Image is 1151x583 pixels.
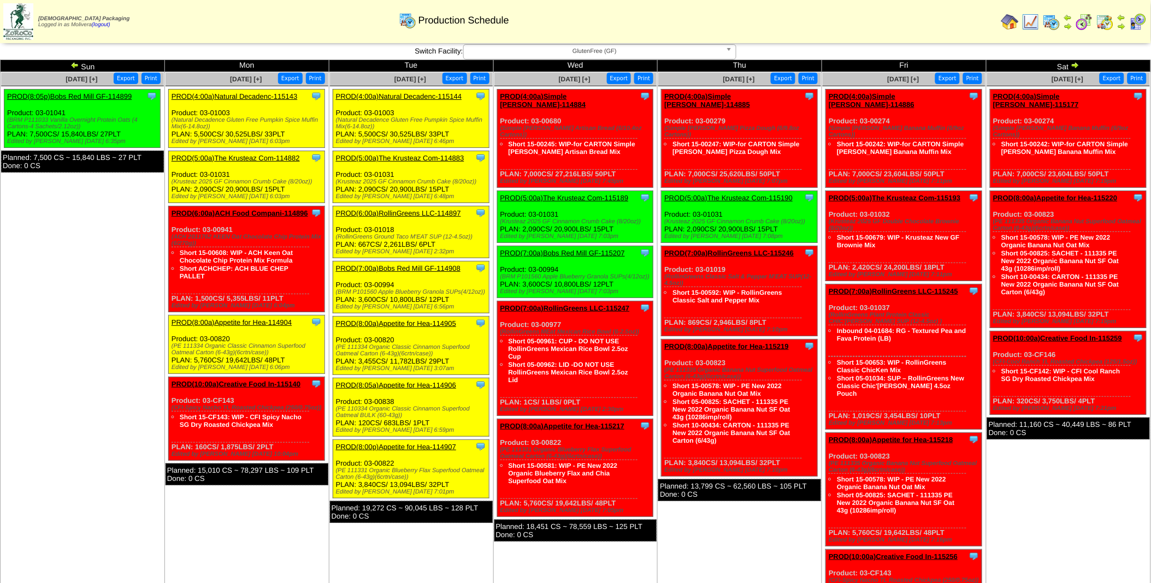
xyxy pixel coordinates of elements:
img: Tooltip [475,263,486,273]
div: Edited by [PERSON_NAME] [DATE] 2:32pm [336,248,489,255]
img: Tooltip [804,341,815,352]
a: PROD(5:00a)The Krusteaz Com-115189 [500,194,629,202]
a: PROD(8:00a)Appetite for Hea-114904 [172,318,292,326]
td: Thu [658,60,822,72]
div: (Krusteaz 2025 GF Cinnamon Crumb Cake (8/20oz)) [172,179,324,185]
div: Edited by [PERSON_NAME] [DATE] 6:03pm [172,193,324,200]
a: (logout) [92,22,110,28]
div: Product: 03-01018 PLAN: 667CS / 2,261LBS / 6PLT [333,206,489,258]
td: Sat [987,60,1151,72]
div: Planned: 13,799 CS ~ 62,560 LBS ~ 105 PLT Done: 0 CS [658,479,821,501]
div: Product: 03-CF146 PLAN: 320CS / 3,750LBS / 4PLT [990,331,1147,415]
div: Planned: 18,451 CS ~ 78,559 LBS ~ 125 PLT Done: 0 CS [494,520,657,542]
a: PROD(10:00a)Creative Food In-115140 [172,380,300,388]
div: (RollinGreens Ground Taco M'EAT SUP (12-4.5oz)) [336,234,489,240]
div: (PE 111335 Organic Banana Nut Superfood Oatmeal Carton (6-43g)(6crtn/case)) [993,218,1146,231]
div: Edited by [PERSON_NAME] [DATE] 6:59pm [336,427,489,433]
a: Short 05-00825: SACHET - 111335 PE New 2022 Organic Banana Nut SF Oat 43g (10286imp/roll) [672,398,790,421]
a: Short 15-00581: WIP - PE New 2022 Organic Blueberry Flax and Chia Superfood Oat Mix [509,462,618,485]
img: Tooltip [475,152,486,163]
a: [DATE] [+] [723,75,755,83]
div: (Krusteaz 2025 GF Cinnamon Crumb Cake (8/20oz)) [500,218,653,225]
div: (Simple [PERSON_NAME] Banana Muffin (6/9oz Cartons)) [993,125,1146,138]
div: (Simple [PERSON_NAME] Banana Muffin (6/9oz Cartons)) [829,125,982,138]
div: Product: 03-00822 PLAN: 5,760CS / 19,642LBS / 48PLT [497,419,653,517]
img: zoroco-logo-small.webp [3,3,33,40]
a: Inbound 04-01684: RG - Textured Pea and Fava Protein (LB) [837,327,966,342]
img: Tooltip [804,247,815,258]
img: arrowleft.gif [1117,13,1126,22]
img: Tooltip [311,317,322,328]
img: Tooltip [475,441,486,452]
div: Product: 03-01031 PLAN: 2,090CS / 20,900LBS / 15PLT [333,151,489,203]
a: Short 15-CF142: WIP - CFI Cool Ranch SG Dry Roasted Chickpea Mix [1001,367,1120,383]
button: Print [141,73,161,84]
div: (BRM P101560 Apple Blueberry Granola SUPs(4/12oz)) [336,289,489,295]
div: Product: 03-01032 PLAN: 2,420CS / 24,200LBS / 18PLT [826,191,982,281]
img: calendarinout.gif [1096,13,1114,31]
img: Tooltip [640,302,651,313]
a: Short 05-00825: SACHET - 111335 PE New 2022 Organic Banana Nut SF Oat 43g (10286imp/roll) [837,491,954,514]
div: Product: 03-00822 PLAN: 3,840CS / 13,094LBS / 32PLT [333,440,489,498]
img: arrowright.gif [1064,22,1072,31]
button: Export [114,73,138,84]
a: PROD(5:00a)The Krusteaz Com-114882 [172,154,300,162]
div: (PE 110334 Organic Classic Cinnamon Superfood Oatmeal BULK (60-43g)) [336,406,489,419]
span: [DEMOGRAPHIC_DATA] Packaging [38,16,129,22]
img: arrowright.gif [1117,22,1126,31]
a: PROD(10:00a)Creative Food In-115256 [829,552,958,561]
div: Product: 03-00838 PLAN: 120CS / 683LBS / 1PLT [333,378,489,437]
a: PROD(4:00a)Simple [PERSON_NAME]-114886 [829,92,914,109]
a: PROD(4:00a)Simple [PERSON_NAME]-114885 [664,92,750,109]
a: PROD(8:00a)Appetite for Hea-115220 [993,194,1118,202]
img: Tooltip [804,192,815,203]
img: line_graph.gif [1022,13,1040,31]
div: (PE 111335 Organic Banana Nut Superfood Oatmeal Carton (6-43g)(6crtn/case)) [829,460,982,473]
a: PROD(4:00a)Simple [PERSON_NAME]-115177 [993,92,1079,109]
div: (RollinGreens Classic Salt & Pepper M'EAT SUP(12-4.5oz)) [664,273,817,287]
a: Short 05-00825: SACHET - 111335 PE New 2022 Organic Banana Nut SF Oat 43g (10286imp/roll) [1001,249,1119,272]
a: PROD(6:00a)RollinGreens LLC-114897 [336,209,461,217]
img: Tooltip [804,91,815,102]
div: Edited by [PERSON_NAME] [DATE] 7:05pm [500,507,653,514]
div: Edited by [PERSON_NAME] [DATE] 7:03pm [500,288,653,295]
div: Edited by [PERSON_NAME] [DATE] 7:01pm [336,489,489,495]
a: Short 15-00242: WIP-for CARTON Simple [PERSON_NAME] Banana Muffin Mix [837,140,964,156]
div: Product: 03-00274 PLAN: 7,000CS / 23,604LBS / 50PLT [826,90,982,188]
a: PROD(8:05p)Bobs Red Mill GF-114899 [7,92,132,100]
img: Tooltip [475,207,486,218]
a: Short 15-00578: WIP - PE New 2022 Organic Banana Nut Oat Mix [1001,234,1111,249]
a: PROD(7:00a)RollinGreens LLC-115246 [664,249,794,257]
div: Edited by [PERSON_NAME] [DATE] 7:19pm [993,178,1146,185]
div: (Krusteaz 2025 GF Cinnamon Crumb Cake (8/20oz)) [336,179,489,185]
a: PROD(8:00a)Appetite for Hea-115219 [664,342,789,350]
td: Tue [329,60,493,72]
a: Short ACHCHEP: ACH BLUE CHEP PALLET [180,265,288,280]
span: [DATE] [+] [66,75,97,83]
a: [DATE] [+] [888,75,919,83]
div: (Krusteaz 2025 GF Double Chocolate Brownie (8/20oz)) [829,218,982,231]
a: [DATE] [+] [559,75,591,83]
span: Logged in as Molivera [38,16,129,28]
div: Edited by [PERSON_NAME] [DATE] 7:08pm [664,233,817,240]
img: calendarprod.gif [1043,13,1060,31]
div: Edited by [PERSON_NAME] [DATE] 7:11pm [829,178,982,185]
div: (RollinGreens Plant Protein Classic CHIC'[PERSON_NAME] SUP (12-4.5oz) ) [829,312,982,325]
div: (PE 111334 Organic Classic Cinnamon Superfood Oatmeal Carton (6-43g)(6crtn/case)) [336,344,489,357]
div: Planned: 19,272 CS ~ 90,045 LBS ~ 128 PLT Done: 0 CS [330,501,493,523]
a: PROD(7:00a)Bobs Red Mill GF-115207 [500,249,625,257]
a: PROD(6:00a)ACH Food Compani-114896 [172,209,308,217]
div: (CFI-Spicy Nacho TL Roasted Chickpea (250/0.75oz)) [172,404,324,411]
div: (PE 111331 Organic Blueberry Flax Superfood Oatmeal Carton (6-43g)(6crtn/case)) [500,447,653,460]
a: Short 10-00434: CARTON - 111335 PE New 2022 Organic Banana Nut SF Oat Carton (6/43g) [1001,273,1119,296]
div: Product: 03-01041 PLAN: 7,500CS / 15,840LBS / 27PLT [4,90,161,148]
td: Sun [1,60,165,72]
a: PROD(8:00a)Appetite for Hea-115217 [500,422,625,430]
button: Print [1128,73,1147,84]
button: Print [634,73,653,84]
img: home.gif [1001,13,1019,31]
a: PROD(4:00a)Simple [PERSON_NAME]-114884 [500,92,586,109]
div: (Krusteaz 2025 GF Cinnamon Crumb Cake (8/20oz)) [664,218,817,225]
